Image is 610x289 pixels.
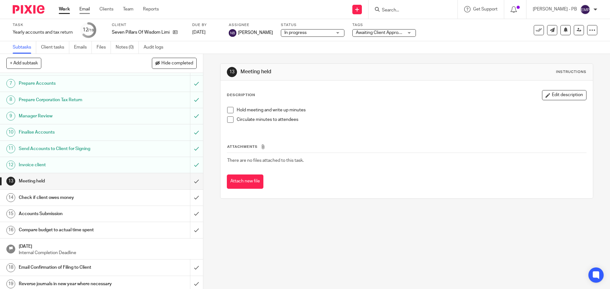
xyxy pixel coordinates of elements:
label: Client [112,23,184,28]
span: There are no files attached to this task. [227,158,304,163]
button: Edit description [542,90,586,100]
div: 7 [6,79,15,88]
label: Due by [192,23,221,28]
span: Hide completed [161,61,193,66]
h1: Reverse journals in new year where necessary [19,279,129,289]
div: Yearly accounts and tax return [13,29,73,36]
h1: [DATE] [19,242,197,250]
img: Pixie [13,5,44,14]
h1: Check if client owes money [19,193,129,202]
input: Search [381,8,438,13]
span: [PERSON_NAME] [238,30,273,36]
a: Team [123,6,133,12]
span: Get Support [473,7,498,11]
a: Files [97,41,111,54]
button: Hide completed [152,58,197,69]
div: 10 [6,128,15,137]
h1: Manager Review [19,111,129,121]
div: 14 [6,193,15,202]
a: Subtasks [13,41,36,54]
p: Circulate minutes to attendees [237,116,586,123]
a: Notes (0) [116,41,139,54]
p: Internal Completion Deadline [19,250,197,256]
a: Clients [99,6,113,12]
div: 11 [6,144,15,153]
p: Description [227,93,255,98]
a: Audit logs [144,41,168,54]
p: [PERSON_NAME] - PB [533,6,577,12]
h1: Invoice client [19,160,129,170]
h1: Prepare Corporation Tax Return [19,95,129,105]
span: In progress [284,30,307,35]
div: Instructions [556,69,586,75]
div: 15 [6,209,15,218]
div: 18 [6,263,15,272]
div: 12 [6,161,15,169]
h1: Compare budget to actual time spent [19,225,129,235]
h1: Prepare Accounts [19,79,129,88]
h1: Meeting held [241,69,420,75]
div: 9 [6,112,15,121]
div: 13 [227,67,237,77]
p: Hold meeting and write up minutes [237,107,586,113]
a: Work [59,6,70,12]
a: Emails [74,41,92,54]
h1: Meeting held [19,176,129,186]
div: 13 [6,177,15,186]
span: Awaiting Client Approval [356,30,404,35]
h1: Email Confirmation of Filing to Client [19,263,129,272]
label: Tags [352,23,416,28]
small: /19 [88,29,94,32]
div: 12 [83,26,94,34]
span: Attachments [227,145,258,148]
label: Task [13,23,73,28]
h1: Finalise Accounts [19,128,129,137]
img: svg%3E [229,29,236,37]
p: Seven Pillars Of Wisdom Limited [112,29,170,36]
div: 8 [6,95,15,104]
h1: Accounts Submission [19,209,129,219]
a: Client tasks [41,41,69,54]
div: 19 [6,279,15,288]
span: [DATE] [192,30,206,35]
label: Status [281,23,344,28]
button: Attach new file [227,174,263,189]
a: Email [79,6,90,12]
div: 16 [6,226,15,235]
button: + Add subtask [6,58,41,69]
label: Assignee [229,23,273,28]
h1: Send Accounts to Client for Signing [19,144,129,154]
img: svg%3E [580,4,590,15]
a: Reports [143,6,159,12]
